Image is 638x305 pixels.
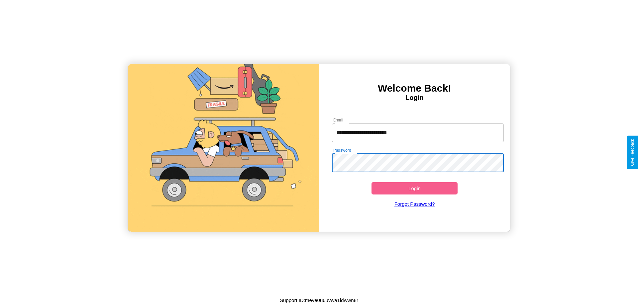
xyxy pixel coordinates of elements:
[333,117,344,123] label: Email
[333,147,351,153] label: Password
[319,83,510,94] h3: Welcome Back!
[630,139,635,166] div: Give Feedback
[372,182,458,194] button: Login
[329,194,501,213] a: Forgot Password?
[319,94,510,102] h4: Login
[280,296,358,305] p: Support ID: meve0u6uvwa1idwwn8r
[128,64,319,232] img: gif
